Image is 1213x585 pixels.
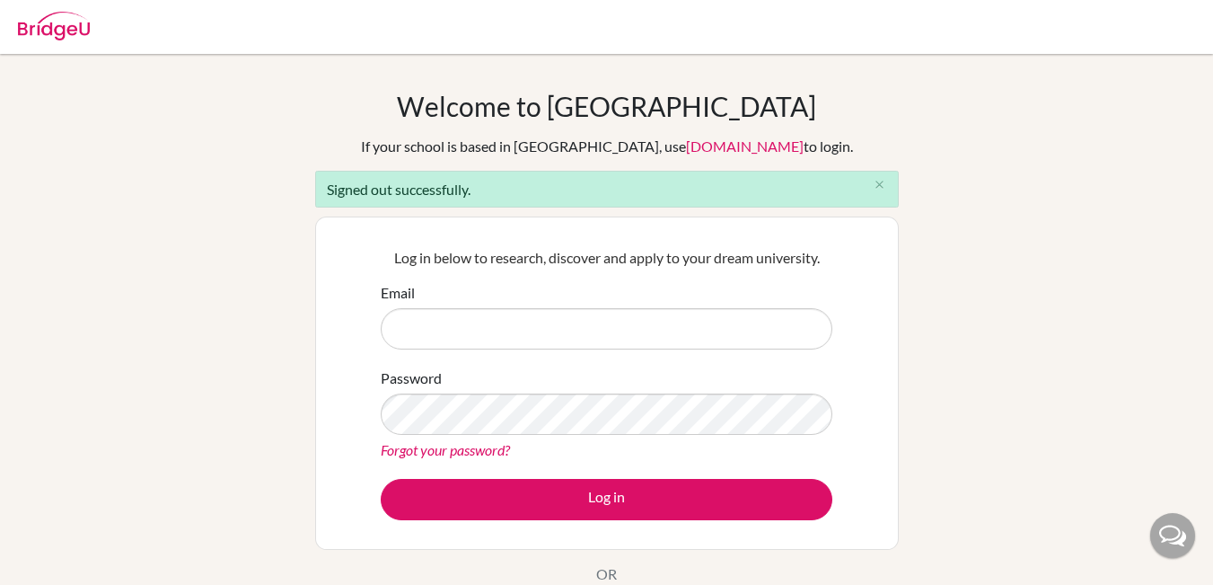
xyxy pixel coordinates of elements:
button: Log in [381,479,832,520]
p: OR [596,563,617,585]
label: Password [381,368,442,389]
img: Bridge-U [18,12,90,40]
a: [DOMAIN_NAME] [686,137,804,155]
p: Log in below to research, discover and apply to your dream university. [381,247,832,269]
div: If your school is based in [GEOGRAPHIC_DATA], use to login. [361,136,853,157]
label: Email [381,282,415,304]
div: Signed out successfully. [315,171,899,208]
h1: Welcome to [GEOGRAPHIC_DATA] [397,90,816,122]
button: Close [862,172,898,199]
a: Forgot your password? [381,441,510,458]
i: close [873,178,886,191]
